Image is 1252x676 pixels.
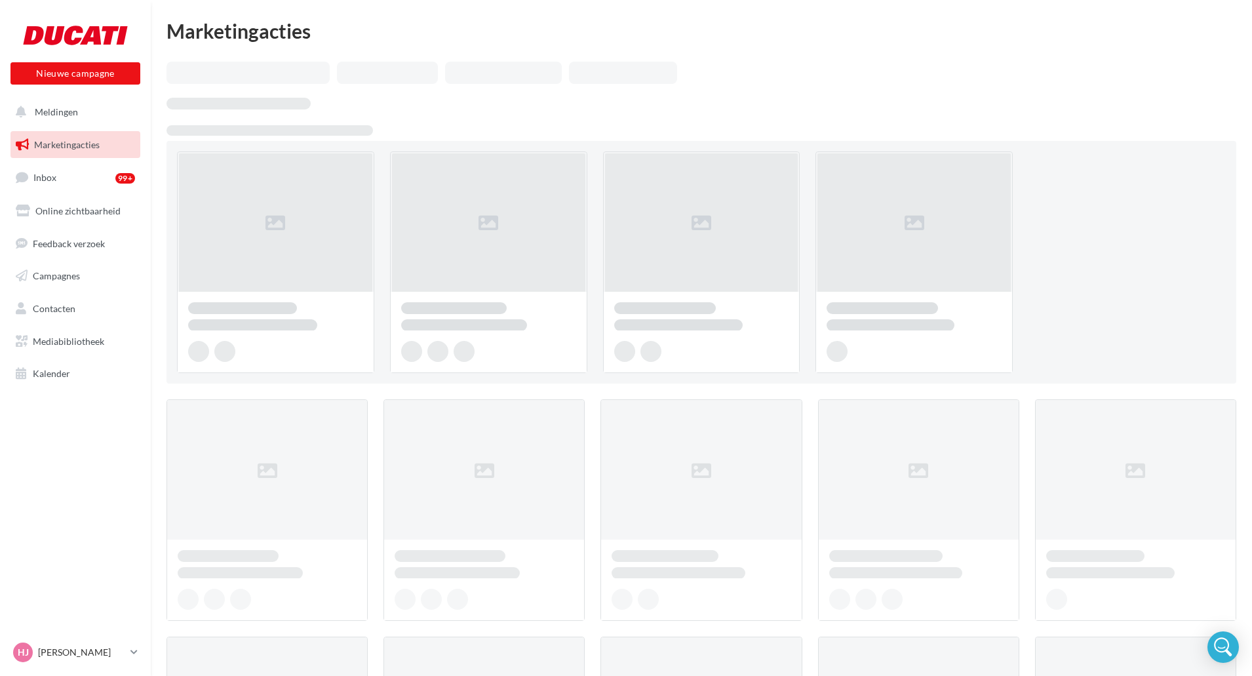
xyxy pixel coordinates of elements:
[10,640,140,665] a: HJ [PERSON_NAME]
[33,336,104,347] span: Mediabibliotheek
[33,270,80,281] span: Campagnes
[10,62,140,85] button: Nieuwe campagne
[166,21,1236,41] div: Marketingacties
[38,646,125,659] p: [PERSON_NAME]
[8,328,143,355] a: Mediabibliotheek
[8,262,143,290] a: Campagnes
[33,303,75,314] span: Contacten
[8,197,143,225] a: Online zichtbaarheid
[8,131,143,159] a: Marketingacties
[35,205,121,216] span: Online zichtbaarheid
[8,230,143,258] a: Feedback verzoek
[8,98,138,126] button: Meldingen
[8,163,143,191] a: Inbox99+
[1207,631,1239,663] div: Open Intercom Messenger
[115,173,135,184] div: 99+
[33,368,70,379] span: Kalender
[34,139,100,150] span: Marketingacties
[33,237,105,249] span: Feedback verzoek
[35,106,78,117] span: Meldingen
[8,360,143,388] a: Kalender
[8,295,143,323] a: Contacten
[33,172,56,183] span: Inbox
[18,646,29,659] span: HJ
